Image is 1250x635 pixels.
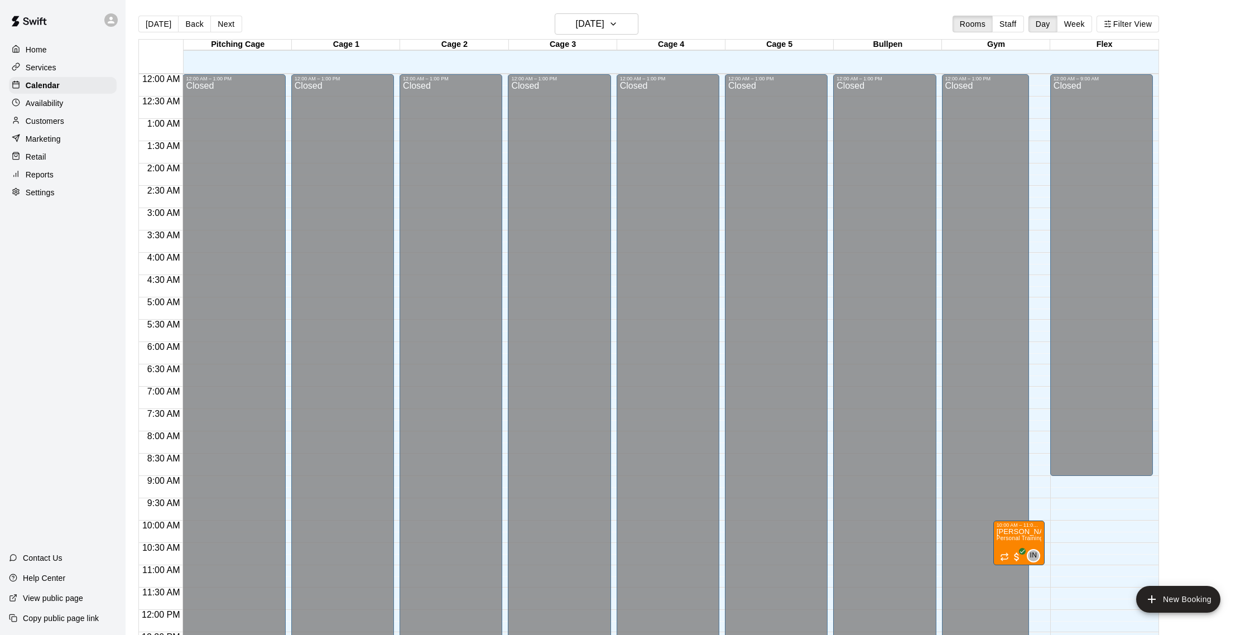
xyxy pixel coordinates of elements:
[184,40,292,50] div: Pitching Cage
[1097,16,1159,32] button: Filter View
[1011,551,1022,562] span: All customers have paid
[140,543,183,552] span: 10:30 AM
[145,454,183,463] span: 8:30 AM
[836,76,932,81] div: 12:00 AM – 1:00 PM
[295,76,391,81] div: 12:00 AM – 1:00 PM
[145,431,183,441] span: 8:00 AM
[997,522,1041,528] div: 10:00 AM – 11:00 AM
[834,40,942,50] div: Bullpen
[1000,552,1009,561] span: Recurring event
[9,77,117,94] a: Calendar
[145,342,183,352] span: 6:00 AM
[145,253,183,262] span: 4:00 AM
[145,498,183,508] span: 9:30 AM
[140,521,183,530] span: 10:00 AM
[1050,40,1158,50] div: Flex
[9,131,117,147] a: Marketing
[9,41,117,58] a: Home
[145,275,183,285] span: 4:30 AM
[403,76,499,81] div: 12:00 AM – 1:00 PM
[1057,16,1092,32] button: Week
[509,40,617,50] div: Cage 3
[1054,81,1150,480] div: Closed
[1027,549,1040,562] div: Isaiah Nelson
[145,387,183,396] span: 7:00 AM
[138,16,179,32] button: [DATE]
[145,186,183,195] span: 2:30 AM
[139,610,182,619] span: 12:00 PM
[953,16,993,32] button: Rooms
[26,98,64,109] p: Availability
[145,476,183,485] span: 9:00 AM
[997,535,1044,541] span: Personal Training
[292,40,400,50] div: Cage 1
[145,230,183,240] span: 3:30 AM
[9,59,117,76] a: Services
[728,76,824,81] div: 12:00 AM – 1:00 PM
[23,573,65,584] p: Help Center
[145,163,183,173] span: 2:00 AM
[23,552,62,564] p: Contact Us
[145,297,183,307] span: 5:00 AM
[23,613,99,624] p: Copy public page link
[23,593,83,604] p: View public page
[576,16,604,32] h6: [DATE]
[9,166,117,183] a: Reports
[511,76,607,81] div: 12:00 AM – 1:00 PM
[140,74,183,84] span: 12:00 AM
[617,40,725,50] div: Cage 4
[145,208,183,218] span: 3:00 AM
[555,13,638,35] button: [DATE]
[145,320,183,329] span: 5:30 AM
[26,169,54,180] p: Reports
[145,364,183,374] span: 6:30 AM
[993,521,1045,565] div: 10:00 AM – 11:00 AM: Personal Training
[26,187,55,198] p: Settings
[725,40,834,50] div: Cage 5
[1054,76,1150,81] div: 12:00 AM – 9:00 AM
[945,76,1026,81] div: 12:00 AM – 1:00 PM
[140,588,183,597] span: 11:30 AM
[26,133,61,145] p: Marketing
[1031,549,1040,562] span: Isaiah Nelson
[942,40,1050,50] div: Gym
[26,116,64,127] p: Customers
[992,16,1024,32] button: Staff
[178,16,211,32] button: Back
[186,76,282,81] div: 12:00 AM – 1:00 PM
[400,40,508,50] div: Cage 2
[145,141,183,151] span: 1:30 AM
[9,95,117,112] a: Availability
[145,409,183,418] span: 7:30 AM
[26,62,56,73] p: Services
[620,76,716,81] div: 12:00 AM – 1:00 PM
[9,184,117,201] a: Settings
[140,565,183,575] span: 11:00 AM
[140,97,183,106] span: 12:30 AM
[1030,550,1037,561] span: IN
[145,119,183,128] span: 1:00 AM
[9,113,117,129] a: Customers
[26,44,47,55] p: Home
[26,80,60,91] p: Calendar
[1136,586,1220,613] button: add
[1050,74,1153,476] div: 12:00 AM – 9:00 AM: Closed
[9,148,117,165] a: Retail
[26,151,46,162] p: Retail
[210,16,242,32] button: Next
[1028,16,1057,32] button: Day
